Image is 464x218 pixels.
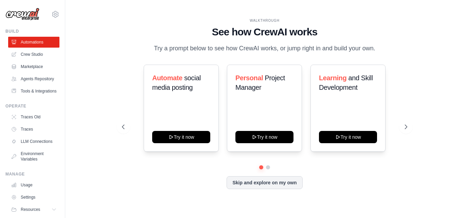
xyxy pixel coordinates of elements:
button: Try it now [152,131,210,143]
iframe: Chat Widget [430,185,464,218]
span: Personal [235,74,263,82]
span: Resources [21,207,40,212]
button: Resources [8,204,59,215]
a: Usage [8,180,59,190]
button: Skip and explore on my own [227,176,302,189]
a: Marketplace [8,61,59,72]
img: Logo [5,8,39,21]
a: Crew Studio [8,49,59,60]
div: Operate [5,103,59,109]
a: Traces [8,124,59,135]
h1: See how CrewAI works [122,26,407,38]
a: Tools & Integrations [8,86,59,97]
div: Manage [5,171,59,177]
a: Traces Old [8,112,59,122]
div: Build [5,29,59,34]
button: Try it now [235,131,293,143]
a: Automations [8,37,59,48]
a: Settings [8,192,59,203]
span: and Skill Development [319,74,373,91]
button: Try it now [319,131,377,143]
a: Environment Variables [8,148,59,165]
span: Learning [319,74,346,82]
span: social media posting [152,74,201,91]
div: WALKTHROUGH [122,18,407,23]
span: Automate [152,74,182,82]
a: LLM Connections [8,136,59,147]
a: Agents Repository [8,73,59,84]
p: Try a prompt below to see how CrewAI works, or jump right in and build your own. [150,44,379,53]
span: Project Manager [235,74,285,91]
